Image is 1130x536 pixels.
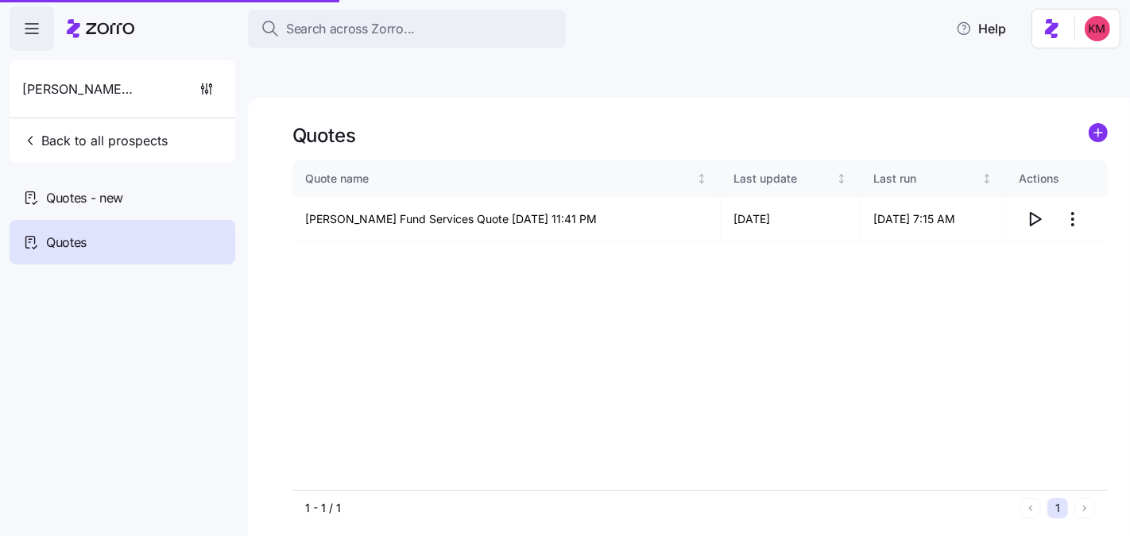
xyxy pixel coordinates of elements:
span: Quotes [46,233,87,253]
span: Quotes - new [46,188,123,208]
button: Next page [1074,498,1095,519]
td: [PERSON_NAME] Fund Services Quote [DATE] 11:41 PM [292,197,721,242]
button: Previous page [1020,498,1041,519]
svg: add icon [1089,123,1108,142]
div: Actions [1019,170,1095,187]
img: 8fbd33f679504da1795a6676107ffb9e [1085,16,1110,41]
button: Search across Zorro... [248,10,566,48]
div: Last run [873,170,979,187]
div: Last update [733,170,833,187]
a: add icon [1089,123,1108,148]
button: Help [943,13,1019,44]
span: Back to all prospects [22,131,168,150]
td: [DATE] [721,197,861,242]
th: Last updateNot sorted [721,160,861,197]
span: Search across Zorro... [286,19,415,39]
span: [PERSON_NAME] Financial Services [22,79,137,99]
td: [DATE] 7:15 AM [861,197,1006,242]
div: Not sorted [981,173,993,184]
div: Not sorted [696,173,707,184]
h1: Quotes [292,123,355,148]
span: Help [956,19,1006,38]
a: Quotes [10,220,235,264]
th: Last runNot sorted [861,160,1006,197]
button: 1 [1047,498,1068,519]
th: Quote nameNot sorted [292,160,721,197]
div: 1 - 1 / 1 [305,500,1014,516]
div: Quote name [305,170,693,187]
a: Quotes - new [10,175,235,220]
div: Not sorted [836,173,847,184]
button: Back to all prospects [16,125,174,156]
